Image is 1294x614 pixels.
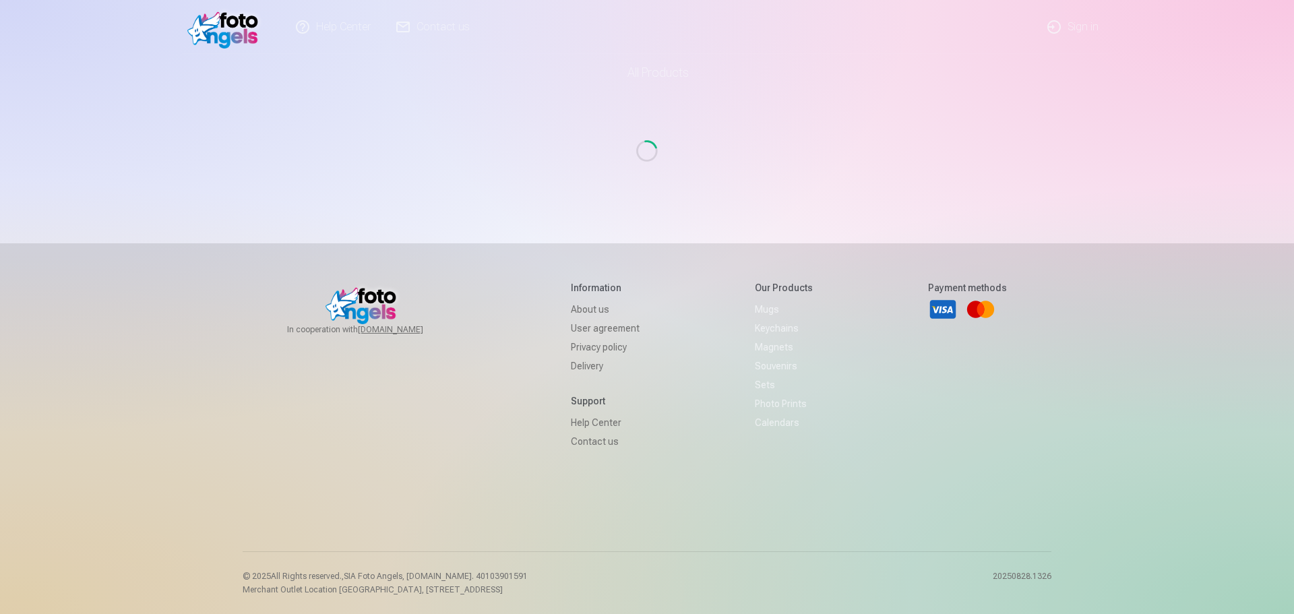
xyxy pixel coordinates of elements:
[993,571,1051,595] p: 20250828.1326
[571,300,640,319] a: About us
[571,357,640,375] a: Delivery
[571,319,640,338] a: User agreement
[755,413,813,432] a: Calendars
[928,295,958,324] a: Visa
[755,300,813,319] a: Mugs
[755,319,813,338] a: Keychains
[755,338,813,357] a: Magnets
[187,5,265,49] img: /fa1
[755,357,813,375] a: Souvenirs
[571,432,640,451] a: Contact us
[966,295,995,324] a: Mastercard
[243,571,528,582] p: © 2025 All Rights reserved. ,
[590,54,705,92] a: All products
[571,281,640,295] h5: Information
[571,394,640,408] h5: Support
[287,324,456,335] span: In cooperation with
[243,584,528,595] p: Merchant Outlet Location [GEOGRAPHIC_DATA], [STREET_ADDRESS]
[928,281,1007,295] h5: Payment methods
[571,413,640,432] a: Help Center
[755,394,813,413] a: Photo prints
[755,375,813,394] a: Sets
[755,281,813,295] h5: Our products
[571,338,640,357] a: Privacy policy
[358,324,456,335] a: [DOMAIN_NAME]
[344,572,528,581] span: SIA Foto Angels, [DOMAIN_NAME]. 40103901591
